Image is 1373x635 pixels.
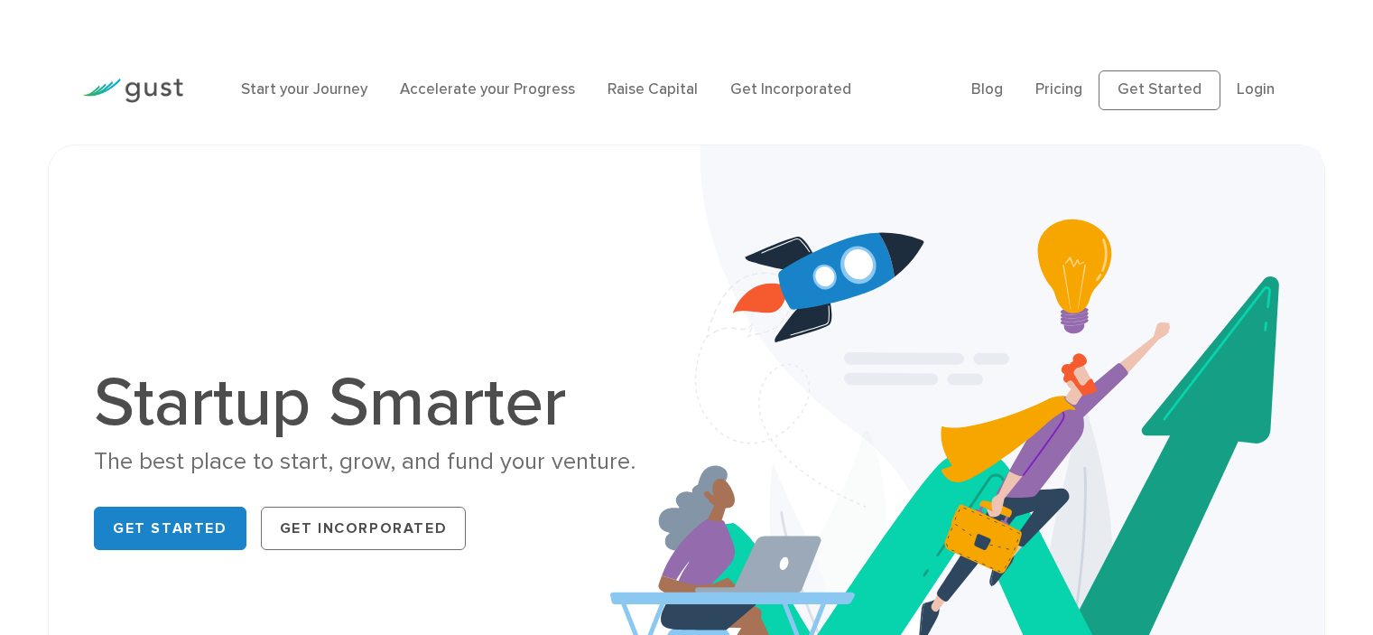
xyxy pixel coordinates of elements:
a: Login [1237,80,1275,98]
a: Get Incorporated [730,80,851,98]
h1: Startup Smarter [94,369,673,437]
a: Get Started [94,507,246,550]
a: Raise Capital [608,80,698,98]
div: The best place to start, grow, and fund your venture. [94,446,673,478]
a: Pricing [1035,80,1082,98]
a: Get Incorporated [261,507,467,550]
a: Blog [971,80,1003,98]
a: Start your Journey [241,80,367,98]
img: Gust Logo [82,79,183,103]
a: Get Started [1099,70,1220,110]
a: Accelerate your Progress [400,80,575,98]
